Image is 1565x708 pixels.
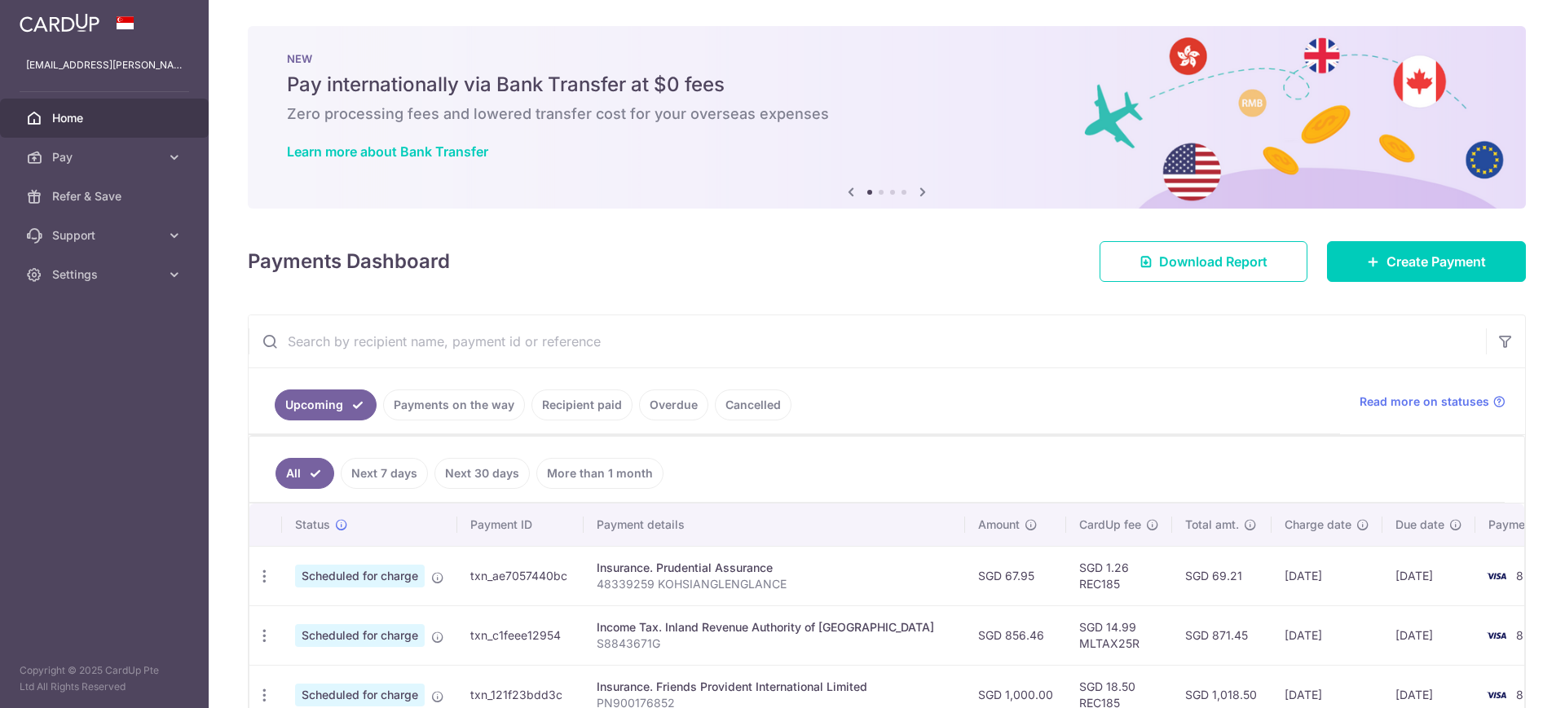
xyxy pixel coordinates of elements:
span: Support [52,227,160,244]
span: Read more on statuses [1360,394,1489,410]
a: Next 30 days [434,458,530,489]
span: Scheduled for charge [295,565,425,587]
th: Payment ID [457,504,584,546]
th: Payment details [584,504,965,546]
td: SGD 14.99 MLTAX25R [1066,605,1172,665]
h5: Pay internationally via Bank Transfer at $0 fees [287,72,1487,98]
a: More than 1 month [536,458,663,489]
iframe: Opens a widget where you can find more information [1461,659,1549,700]
a: Learn more about Bank Transfer [287,143,488,160]
a: Payments on the way [383,389,525,420]
a: Read more on statuses [1360,394,1505,410]
h6: Zero processing fees and lowered transfer cost for your overseas expenses [287,104,1487,124]
input: Search by recipient name, payment id or reference [249,315,1486,367]
a: Recipient paid [531,389,633,420]
a: Create Payment [1327,241,1526,282]
span: 8273 [1516,628,1545,642]
td: [DATE] [1382,546,1475,605]
span: Amount [978,517,1020,533]
span: Charge date [1285,517,1351,533]
img: CardUp [20,13,99,33]
a: Cancelled [715,389,791,420]
span: Scheduled for charge [295,624,425,647]
a: Upcoming [275,389,377,420]
td: SGD 1.26 REC185 [1066,546,1172,605]
span: 8273 [1516,569,1545,583]
img: Bank transfer banner [248,26,1526,209]
p: NEW [287,52,1487,65]
td: SGD 67.95 [965,546,1066,605]
span: Due date [1395,517,1444,533]
a: Next 7 days [341,458,428,489]
td: SGD 856.46 [965,605,1066,665]
td: txn_c1feee12954 [457,605,584,665]
span: Download Report [1159,252,1267,271]
p: S8843671G [597,635,952,652]
span: Create Payment [1386,252,1486,271]
div: Insurance. Prudential Assurance [597,560,952,576]
td: SGD 69.21 [1172,546,1272,605]
img: Bank Card [1480,566,1513,586]
td: [DATE] [1272,546,1382,605]
p: [EMAIL_ADDRESS][PERSON_NAME][DOMAIN_NAME] [26,57,183,73]
img: Bank Card [1480,626,1513,645]
a: Overdue [639,389,708,420]
span: Settings [52,266,160,283]
span: Refer & Save [52,188,160,204]
a: Download Report [1100,241,1307,282]
p: 48339259 KOHSIANGLENGLANCE [597,576,952,592]
td: SGD 871.45 [1172,605,1272,665]
span: Scheduled for charge [295,684,425,706]
div: Insurance. Friends Provident International Limited [597,679,952,695]
td: txn_ae7057440bc [457,546,584,605]
span: Home [52,110,160,126]
span: CardUp fee [1079,517,1141,533]
h4: Payments Dashboard [248,247,450,276]
td: [DATE] [1382,605,1475,665]
td: [DATE] [1272,605,1382,665]
span: Pay [52,149,160,165]
span: Total amt. [1185,517,1239,533]
span: Status [295,517,330,533]
a: All [276,458,334,489]
div: Income Tax. Inland Revenue Authority of [GEOGRAPHIC_DATA] [597,619,952,635]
